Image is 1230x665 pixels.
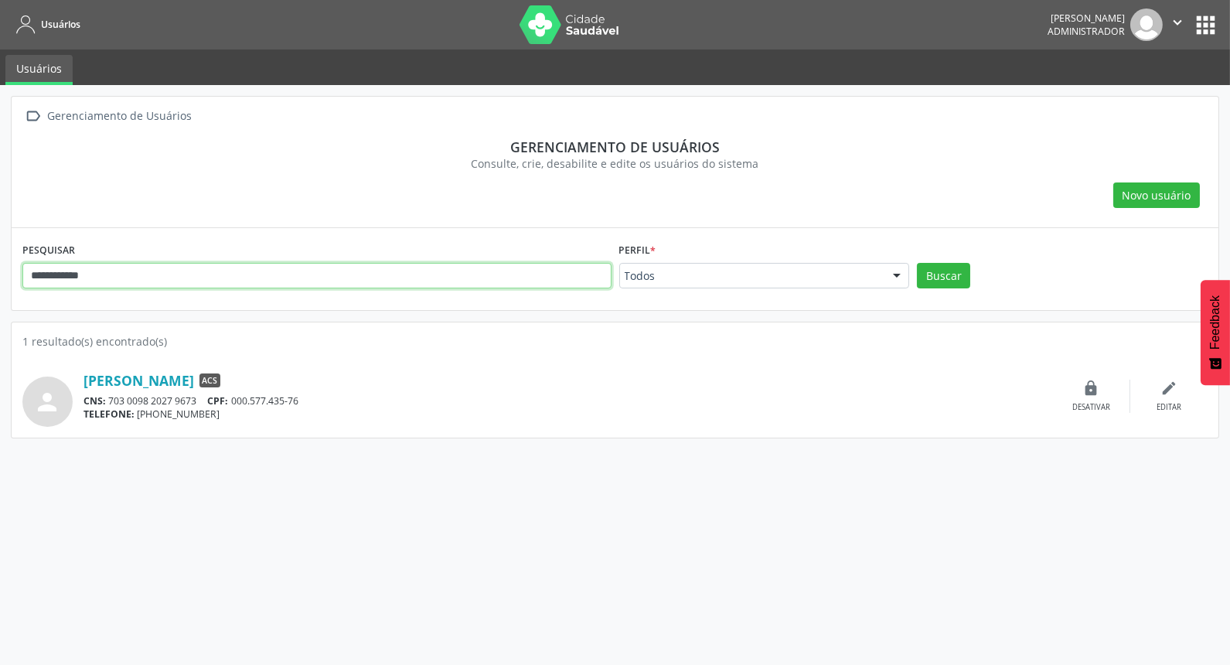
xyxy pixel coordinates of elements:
a: [PERSON_NAME] [83,372,194,389]
span: Administrador [1048,25,1125,38]
div: [PERSON_NAME] [1048,12,1125,25]
div: Gerenciamento de Usuários [45,105,195,128]
div: 703 0098 2027 9673 000.577.435-76 [83,394,1053,408]
span: Usuários [41,18,80,31]
div: Desativar [1072,402,1110,413]
span: ACS [199,373,220,387]
i: person [34,388,62,416]
button: apps [1192,12,1219,39]
label: PESQUISAR [22,239,75,263]
span: CNS: [83,394,106,408]
a:  Gerenciamento de Usuários [22,105,195,128]
button:  [1163,9,1192,41]
button: Feedback - Mostrar pesquisa [1201,280,1230,385]
div: Gerenciamento de usuários [33,138,1197,155]
a: Usuários [5,55,73,85]
button: Buscar [917,263,970,289]
i:  [1169,14,1186,31]
div: Consulte, crie, desabilite e edite os usuários do sistema [33,155,1197,172]
span: TELEFONE: [83,408,135,421]
a: Usuários [11,12,80,37]
span: Todos [625,268,878,284]
span: Novo usuário [1123,187,1191,203]
button: Novo usuário [1113,182,1200,209]
span: Feedback [1208,295,1222,350]
img: img [1130,9,1163,41]
div: Editar [1157,402,1181,413]
i: edit [1160,380,1177,397]
span: CPF: [208,394,229,408]
div: 1 resultado(s) encontrado(s) [22,333,1208,350]
label: Perfil [619,239,656,263]
i:  [22,105,45,128]
i: lock [1083,380,1100,397]
div: [PHONE_NUMBER] [83,408,1053,421]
